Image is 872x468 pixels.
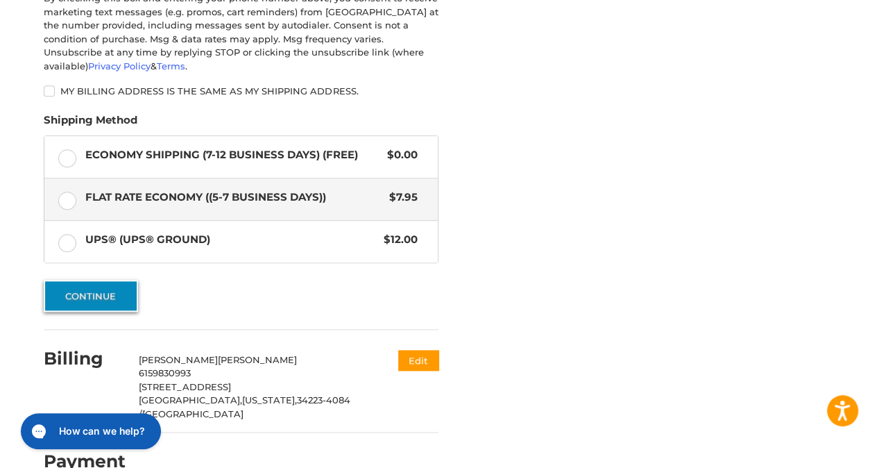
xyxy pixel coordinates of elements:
[142,408,243,419] span: [GEOGRAPHIC_DATA]
[85,147,381,163] span: Economy Shipping (7-12 Business Days) (Free)
[242,394,297,406] span: [US_STATE],
[157,60,185,72] a: Terms
[218,354,297,365] span: [PERSON_NAME]
[85,190,383,206] span: Flat Rate Economy ((5-7 Business Days))
[44,348,125,369] h2: Billing
[139,381,231,392] span: [STREET_ADDRESS]
[44,85,438,97] label: My billing address is the same as my shipping address.
[377,232,418,248] span: $12.00
[382,190,418,206] span: $7.95
[88,60,151,72] a: Privacy Policy
[44,280,138,312] button: Continue
[139,367,191,378] span: 6159830993
[44,112,137,135] legend: Shipping Method
[380,147,418,163] span: $0.00
[85,232,377,248] span: UPS® (UPS® Ground)
[139,354,218,365] span: [PERSON_NAME]
[14,408,165,454] iframe: Gorgias live chat messenger
[398,350,438,370] button: Edit
[139,394,242,406] span: [GEOGRAPHIC_DATA],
